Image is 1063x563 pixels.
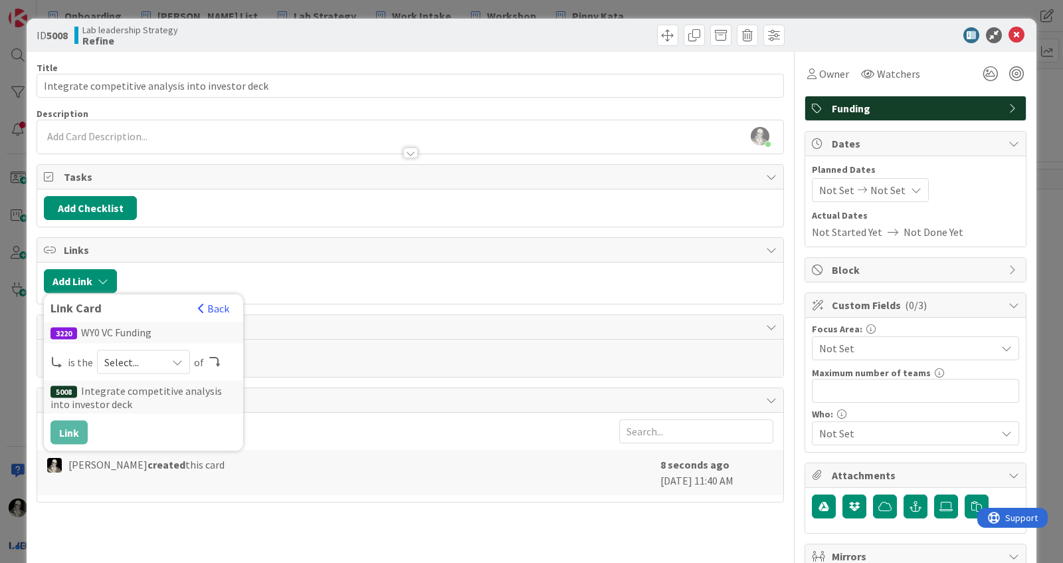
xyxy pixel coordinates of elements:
[44,196,137,220] button: Add Checklist
[904,224,963,240] span: Not Done Yet
[82,25,178,35] span: Lab leadership Strategy
[812,224,882,240] span: Not Started Yet
[812,367,931,379] label: Maximum number of teams
[832,100,1002,116] span: Funding
[47,458,62,473] img: WS
[37,74,784,98] input: type card name here...
[905,298,927,312] span: ( 0/3 )
[751,127,769,146] img: 5slRnFBaanOLW26e9PW3UnY7xOjyexml.jpeg
[64,319,759,335] span: Comments
[819,340,996,356] span: Not Set
[28,2,60,18] span: Support
[819,182,854,198] span: Not Set
[104,353,160,372] span: Select...
[50,328,77,340] div: 3220
[44,322,243,344] div: WY0 VC Funding
[44,381,243,414] div: Integrate competitive analysis into investor deck
[50,350,237,374] div: is the of
[68,457,225,473] span: [PERSON_NAME] this card
[660,458,729,471] b: 8 seconds ago
[877,66,920,82] span: Watchers
[812,409,1019,419] div: Who:
[832,262,1002,278] span: Block
[44,269,117,293] button: Add Link
[197,301,230,316] button: Back
[870,182,906,198] span: Not Set
[812,324,1019,334] div: Focus Area:
[832,297,1002,313] span: Custom Fields
[64,242,759,258] span: Links
[819,66,849,82] span: Owner
[37,27,68,43] span: ID
[50,386,77,398] div: 5008
[50,421,88,445] button: Link
[64,392,759,408] span: History
[812,209,1019,223] span: Actual Dates
[832,467,1002,483] span: Attachments
[832,136,1002,152] span: Dates
[64,169,759,185] span: Tasks
[82,35,178,46] b: Refine
[812,163,1019,177] span: Planned Dates
[147,458,185,471] b: created
[47,29,68,42] b: 5008
[619,419,773,443] input: Search...
[37,62,58,74] label: Title
[819,425,996,441] span: Not Set
[660,457,773,489] div: [DATE] 11:40 AM
[37,108,88,120] span: Description
[50,301,191,316] div: Link Card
